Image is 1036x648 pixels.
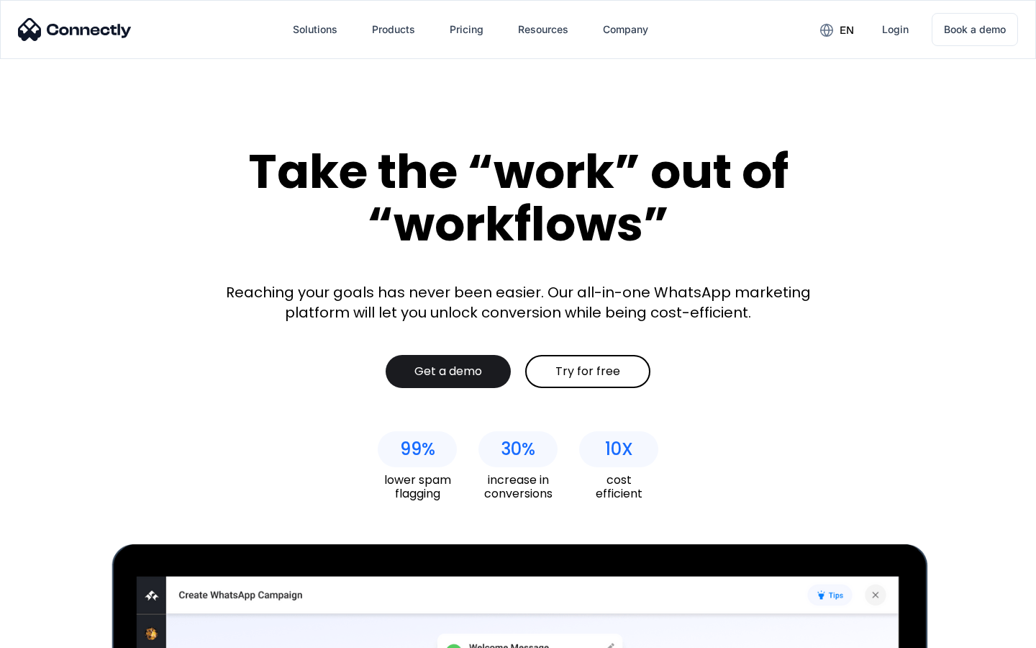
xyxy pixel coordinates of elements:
[414,364,482,379] div: Get a demo
[501,439,535,459] div: 30%
[882,19,909,40] div: Login
[605,439,633,459] div: 10X
[932,13,1018,46] a: Book a demo
[18,18,132,41] img: Connectly Logo
[871,12,920,47] a: Login
[372,19,415,40] div: Products
[194,145,842,250] div: Take the “work” out of “workflows”
[438,12,495,47] a: Pricing
[450,19,483,40] div: Pricing
[400,439,435,459] div: 99%
[29,623,86,643] ul: Language list
[386,355,511,388] a: Get a demo
[525,355,650,388] a: Try for free
[518,19,568,40] div: Resources
[216,282,820,323] div: Reaching your goals has never been easier. Our all-in-one WhatsApp marketing platform will let yo...
[478,473,558,500] div: increase in conversions
[14,623,86,643] aside: Language selected: English
[293,19,337,40] div: Solutions
[579,473,658,500] div: cost efficient
[555,364,620,379] div: Try for free
[378,473,457,500] div: lower spam flagging
[840,20,854,40] div: en
[603,19,648,40] div: Company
